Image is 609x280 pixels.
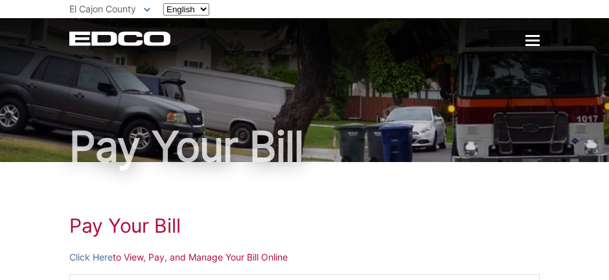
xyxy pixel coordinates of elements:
[69,250,540,264] p: to View, Pay, and Manage Your Bill Online
[69,31,172,46] a: EDCD logo. Return to the homepage.
[163,3,209,16] select: Select a language
[69,250,113,264] a: Click Here
[69,3,136,14] span: El Cajon County
[69,126,540,167] h1: Pay Your Bill
[69,214,540,237] h1: Pay Your Bill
